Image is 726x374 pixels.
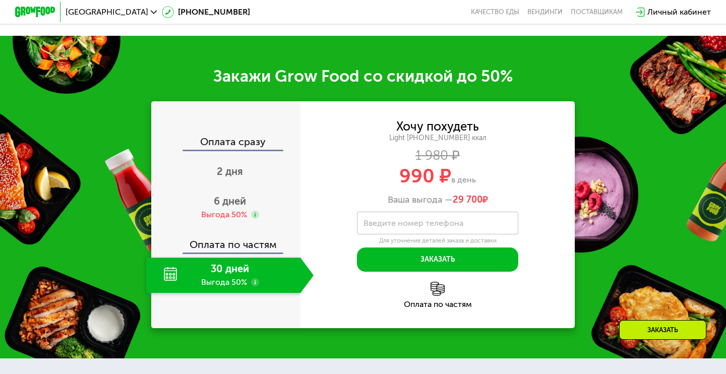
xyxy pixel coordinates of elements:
[396,121,479,132] div: Хочу похудеть
[364,220,463,226] label: Введите номер телефона
[201,209,247,220] div: Выгода 50%
[217,165,243,177] span: 2 дня
[162,6,250,18] a: [PHONE_NUMBER]
[431,282,445,296] img: l6xcnZfty9opOoJh.png
[647,6,711,18] div: Личный кабинет
[453,194,482,205] span: 29 700
[66,8,148,16] span: [GEOGRAPHIC_DATA]
[399,164,451,188] span: 990 ₽
[527,8,563,16] a: Вендинги
[152,229,300,253] div: Оплата по частям
[300,150,575,161] div: 1 980 ₽
[214,195,246,207] span: 6 дней
[300,300,575,308] div: Оплата по частям
[451,175,476,184] span: в день
[619,320,706,340] div: Заказать
[300,195,575,206] div: Ваша выгода —
[571,8,623,16] div: поставщикам
[152,137,300,150] div: Оплата сразу
[300,134,575,143] div: Light [PHONE_NUMBER] ккал
[357,247,518,272] button: Заказать
[471,8,519,16] a: Качество еды
[453,195,488,206] span: ₽
[357,237,518,245] div: Для уточнения деталей заказа и доставки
